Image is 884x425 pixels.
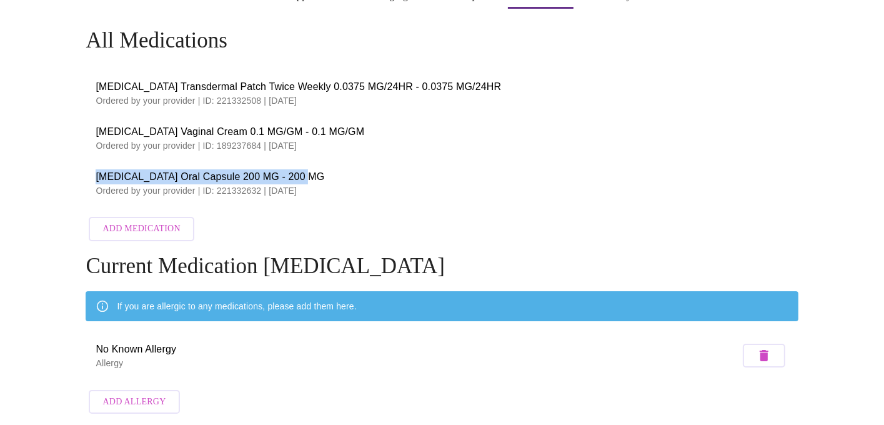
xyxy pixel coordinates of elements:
[86,28,798,53] h4: All Medications
[89,390,179,414] button: Add Allergy
[96,357,739,369] p: Allergy
[96,79,788,94] span: [MEDICAL_DATA] Transdermal Patch Twice Weekly 0.0375 MG/24HR - 0.0375 MG/24HR
[96,184,788,197] p: Ordered by your provider | ID: 221332632 | [DATE]
[102,221,180,237] span: Add Medication
[96,169,788,184] span: [MEDICAL_DATA] Oral Capsule 200 MG - 200 MG
[89,217,194,241] button: Add Medication
[96,94,788,107] p: Ordered by your provider | ID: 221332508 | [DATE]
[96,342,739,357] span: No Known Allergy
[96,124,788,139] span: [MEDICAL_DATA] Vaginal Cream 0.1 MG/GM - 0.1 MG/GM
[86,254,798,279] h4: Current Medication [MEDICAL_DATA]
[117,295,356,317] div: If you are allergic to any medications, please add them here.
[102,394,166,410] span: Add Allergy
[96,139,788,152] p: Ordered by your provider | ID: 189237684 | [DATE]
